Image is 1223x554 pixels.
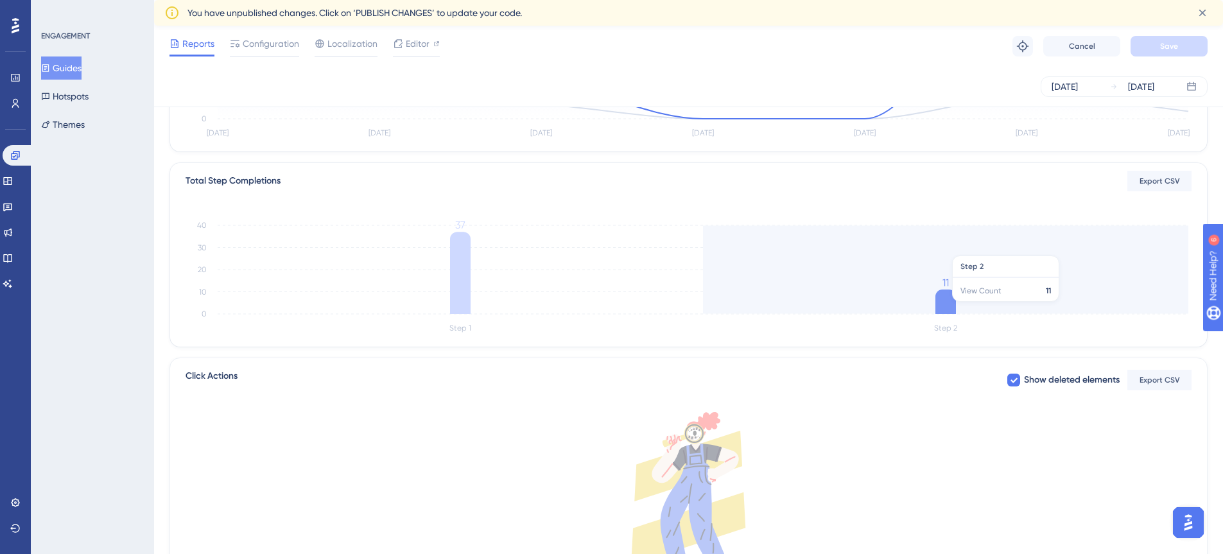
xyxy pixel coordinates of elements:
tspan: [DATE] [530,128,552,137]
button: Export CSV [1127,171,1192,191]
span: You have unpublished changes. Click on ‘PUBLISH CHANGES’ to update your code. [187,5,522,21]
span: Reports [182,36,214,51]
span: Cancel [1069,41,1095,51]
span: Export CSV [1140,176,1180,186]
div: [DATE] [1052,79,1078,94]
span: Click Actions [186,368,238,392]
span: Save [1160,41,1178,51]
iframe: UserGuiding AI Assistant Launcher [1169,503,1208,542]
div: Total Step Completions [186,173,281,189]
tspan: [DATE] [1168,128,1190,137]
tspan: Step 2 [934,324,957,333]
span: Need Help? [30,3,80,19]
tspan: 0 [202,114,207,123]
tspan: [DATE] [207,128,229,137]
button: Guides [41,56,82,80]
tspan: 11 [942,277,949,289]
tspan: [DATE] [692,128,714,137]
tspan: [DATE] [854,128,876,137]
button: Export CSV [1127,370,1192,390]
span: Localization [327,36,377,51]
button: Save [1131,36,1208,56]
div: ENGAGEMENT [41,31,90,41]
span: Configuration [243,36,299,51]
div: 6 [89,6,93,17]
button: Hotspots [41,85,89,108]
span: Editor [406,36,429,51]
div: [DATE] [1128,79,1154,94]
tspan: [DATE] [1016,128,1037,137]
button: Themes [41,113,85,136]
tspan: 30 [198,243,207,252]
tspan: 20 [198,265,207,274]
tspan: [DATE] [369,128,390,137]
tspan: 0 [202,309,207,318]
span: Export CSV [1140,375,1180,385]
button: Cancel [1043,36,1120,56]
span: Show deleted elements [1024,372,1120,388]
tspan: Step 1 [449,324,471,333]
tspan: 40 [197,221,207,230]
tspan: 10 [199,288,207,297]
tspan: 37 [455,219,465,231]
